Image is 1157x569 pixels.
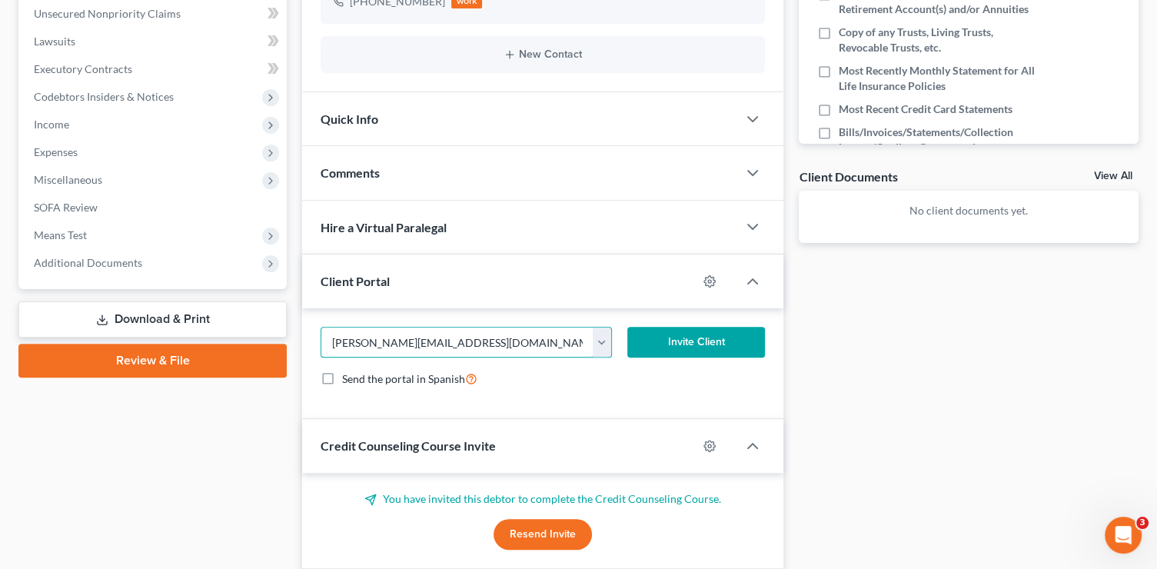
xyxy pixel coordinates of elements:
[22,194,287,221] a: SOFA Review
[18,301,287,338] a: Download & Print
[494,519,592,550] button: Resend Invite
[1094,171,1132,181] a: View All
[1136,517,1149,529] span: 3
[34,173,102,186] span: Miscellaneous
[1105,517,1142,554] iframe: Intercom live chat
[321,491,765,507] p: You have invited this debtor to complete the Credit Counseling Course.
[839,63,1040,94] span: Most Recently Monthly Statement for All Life Insurance Policies
[34,90,174,103] span: Codebtors Insiders & Notices
[34,145,78,158] span: Expenses
[34,118,69,131] span: Income
[34,256,142,269] span: Additional Documents
[839,25,1040,55] span: Copy of any Trusts, Living Trusts, Revocable Trusts, etc.
[321,111,378,126] span: Quick Info
[321,165,380,180] span: Comments
[34,228,87,241] span: Means Test
[22,55,287,83] a: Executory Contracts
[799,168,897,185] div: Client Documents
[321,274,390,288] span: Client Portal
[34,7,181,20] span: Unsecured Nonpriority Claims
[321,438,496,453] span: Credit Counseling Course Invite
[333,48,753,61] button: New Contact
[34,62,132,75] span: Executory Contracts
[839,125,1040,155] span: Bills/Invoices/Statements/Collection Letters/Creditor Correspondence
[22,28,287,55] a: Lawsuits
[342,372,465,385] span: Send the portal in Spanish
[321,328,593,357] input: Enter email
[34,201,98,214] span: SOFA Review
[321,220,447,235] span: Hire a Virtual Paralegal
[627,327,765,358] button: Invite Client
[811,203,1126,218] p: No client documents yet.
[34,35,75,48] span: Lawsuits
[839,101,1012,117] span: Most Recent Credit Card Statements
[18,344,287,378] a: Review & File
